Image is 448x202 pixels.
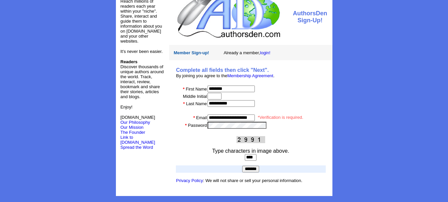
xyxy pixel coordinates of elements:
[258,115,303,120] font: *Verification is required.
[196,115,207,120] font: Email
[224,50,270,55] font: Already a member,
[260,50,270,55] a: login!
[227,73,273,78] a: Membership Agreement
[176,67,269,73] b: Complete all fields then click "Next".
[183,94,207,99] font: Middle Initial
[121,145,153,150] font: Spread the Word
[188,123,207,128] font: Password
[121,125,144,130] a: Our Mission
[176,178,203,183] a: Privacy Policy
[176,73,275,78] font: By joining you agree to the .
[121,115,155,125] font: [DOMAIN_NAME]
[176,178,302,183] font: : We will not share or sell your personal information.
[121,104,133,109] font: Enjoy!
[186,101,207,106] font: Last Name
[121,59,138,64] b: Readers
[236,136,265,143] img: This Is CAPTCHA Image
[293,10,327,24] font: AuthorsDen Sign-Up!
[121,135,155,145] a: Link to [DOMAIN_NAME]
[121,59,164,99] font: Discover thousands of unique authors around the world. Track, interact, review, bookmark and shar...
[212,148,289,154] font: Type characters in image above.
[186,87,207,92] font: First Name
[174,50,209,55] font: Member Sign-up!
[121,120,150,125] a: Our Philosophy
[121,49,163,54] font: It's never been easier.
[121,144,153,150] a: Spread the Word
[121,130,145,135] a: The Founder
